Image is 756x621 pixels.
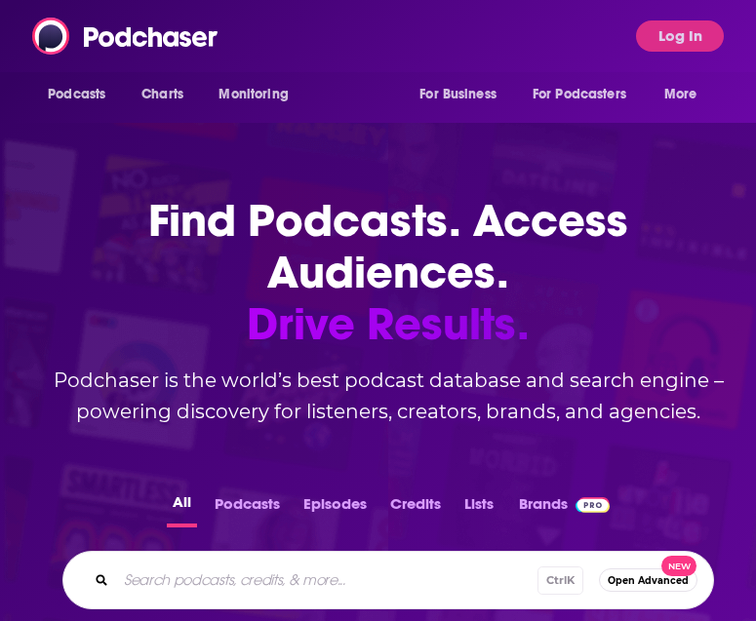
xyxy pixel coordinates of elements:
[661,556,696,576] span: New
[219,81,288,108] span: Monitoring
[209,489,286,527] button: Podcasts
[298,489,373,527] button: Episodes
[31,195,745,349] h1: Find Podcasts. Access Audiences.
[651,76,722,113] button: open menu
[599,568,697,592] button: Open AdvancedNew
[48,81,105,108] span: Podcasts
[62,551,714,609] div: Search podcasts, credits, & more...
[384,489,447,527] button: Credits
[32,18,219,55] img: Podchaser - Follow, Share and Rate Podcasts
[519,489,610,527] a: BrandsPodchaser Pro
[636,20,724,52] button: Log In
[608,575,689,586] span: Open Advanced
[129,76,195,113] a: Charts
[406,76,521,113] button: open menu
[537,566,583,595] span: Ctrl K
[533,81,626,108] span: For Podcasters
[141,81,183,108] span: Charts
[520,76,655,113] button: open menu
[116,564,537,596] input: Search podcasts, credits, & more...
[205,76,313,113] button: open menu
[31,365,745,427] h2: Podchaser is the world’s best podcast database and search engine – powering discovery for listene...
[31,298,745,350] span: Drive Results.
[664,81,697,108] span: More
[167,489,197,527] button: All
[419,81,497,108] span: For Business
[458,489,499,527] button: Lists
[34,76,131,113] button: open menu
[576,497,610,513] img: Podchaser Pro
